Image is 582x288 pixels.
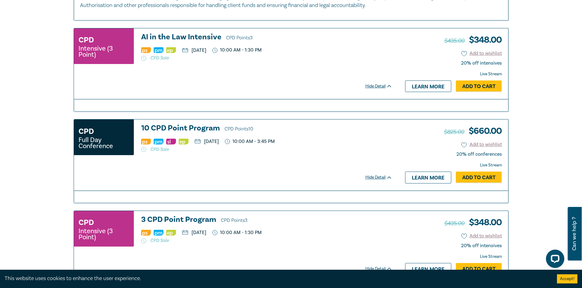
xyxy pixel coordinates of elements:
div: 20% off conferences [456,151,502,157]
p: [DATE] [182,230,206,235]
div: This website uses cookies to enhance the user experience. [5,275,548,283]
img: Professional Skills [141,139,151,144]
span: CPD Points 10 [225,126,253,132]
a: Add to Cart [456,80,502,92]
a: AI in the Law Intensive CPD Points3 [141,33,392,42]
span: $435.00 [444,219,464,227]
img: Professional Skills [141,230,151,236]
h3: CPD [79,34,94,45]
button: Add to wishlist [461,141,502,148]
h3: $ 348.00 [444,33,502,47]
p: [DATE] [195,139,219,144]
button: Add to wishlist [461,50,502,57]
div: Hide Detail [365,266,399,272]
a: 10 CPD Point Program CPD Points10 [141,124,392,133]
h3: CPD [79,217,94,228]
div: Hide Detail [365,174,399,180]
p: 10:00 AM - 3:45 PM [225,139,275,144]
span: $825.00 [444,128,464,136]
span: CPD Points 3 [221,217,247,223]
div: 20% off intensives [461,243,502,249]
a: 3 CPD Point Program CPD Points3 [141,215,392,225]
small: Intensive (3 Point) [79,45,129,58]
h3: AI in the Law Intensive [141,33,392,42]
img: Practice Management & Business Skills [154,47,163,53]
button: Accept cookies [557,274,577,283]
img: Practice Management & Business Skills [154,139,163,144]
strong: Live Stream [480,254,502,259]
a: Learn more [405,172,451,183]
img: Ethics & Professional Responsibility [166,230,176,236]
p: CPD Sale [141,146,392,152]
strong: Live Stream [480,162,502,168]
img: Professional Skills [141,47,151,53]
h3: $ 348.00 [444,215,502,229]
span: $435.00 [444,37,464,45]
div: 20% off intensives [461,60,502,66]
span: Can we help ? [571,211,577,257]
p: CPD Sale [141,55,392,61]
a: Learn more [405,80,451,92]
a: Add to Cart [456,172,502,183]
h3: 10 CPD Point Program [141,124,392,133]
small: Full Day Conference [79,137,129,149]
a: Learn more [405,263,451,275]
p: 10:00 AM - 1:30 PM [212,47,262,53]
button: Add to wishlist [461,233,502,240]
h3: $ 660.00 [444,124,502,138]
a: Add to Cart [456,263,502,275]
img: Ethics & Professional Responsibility [166,47,176,53]
p: CPD Sale [141,237,392,244]
div: Hide Detail [365,83,399,89]
strong: Live Stream [480,71,502,77]
p: 10:00 AM - 1:30 PM [212,230,262,236]
img: Practice Management & Business Skills [154,230,163,236]
p: [DATE] [182,48,206,53]
img: Ethics & Professional Responsibility [179,139,189,144]
small: Intensive (3 Point) [79,228,129,240]
img: Substantive Law [166,139,176,144]
h3: 3 CPD Point Program [141,215,392,225]
h3: CPD [79,126,94,137]
span: CPD Points 3 [226,35,253,41]
iframe: LiveChat chat widget [541,247,567,273]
